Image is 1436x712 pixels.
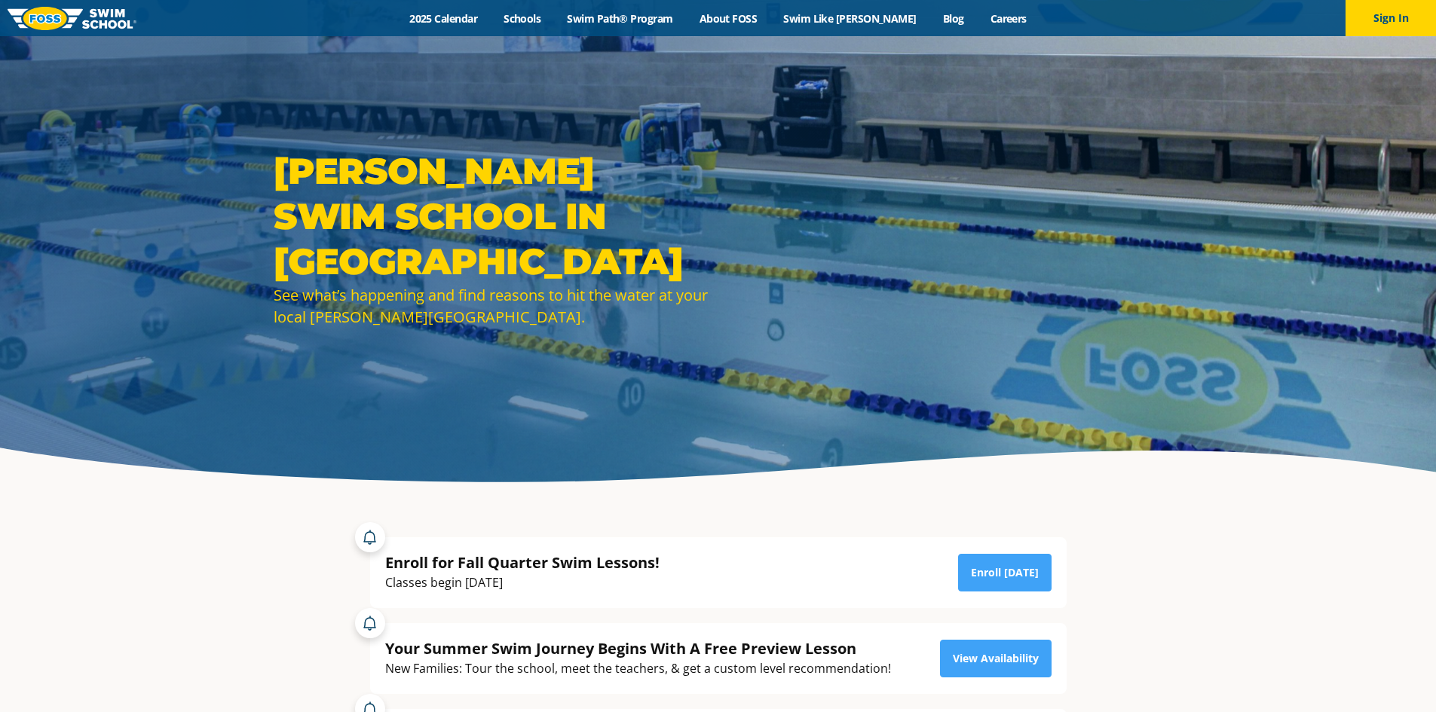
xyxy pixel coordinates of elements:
div: Enroll for Fall Quarter Swim Lessons! [385,552,660,573]
div: See what’s happening and find reasons to hit the water at your local [PERSON_NAME][GEOGRAPHIC_DATA]. [274,284,711,328]
a: About FOSS [686,11,770,26]
a: Careers [977,11,1039,26]
img: FOSS Swim School Logo [8,7,136,30]
a: View Availability [940,640,1052,677]
div: Your Summer Swim Journey Begins With A Free Preview Lesson [385,638,891,659]
div: New Families: Tour the school, meet the teachers, & get a custom level recommendation! [385,659,891,679]
a: Blog [929,11,977,26]
a: Enroll [DATE] [958,554,1052,591]
a: 2025 Calendar [397,11,491,26]
a: Swim Like [PERSON_NAME] [770,11,930,26]
div: Classes begin [DATE] [385,573,660,593]
a: Schools [491,11,554,26]
h1: [PERSON_NAME] Swim School in [GEOGRAPHIC_DATA] [274,148,711,284]
a: Swim Path® Program [554,11,686,26]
